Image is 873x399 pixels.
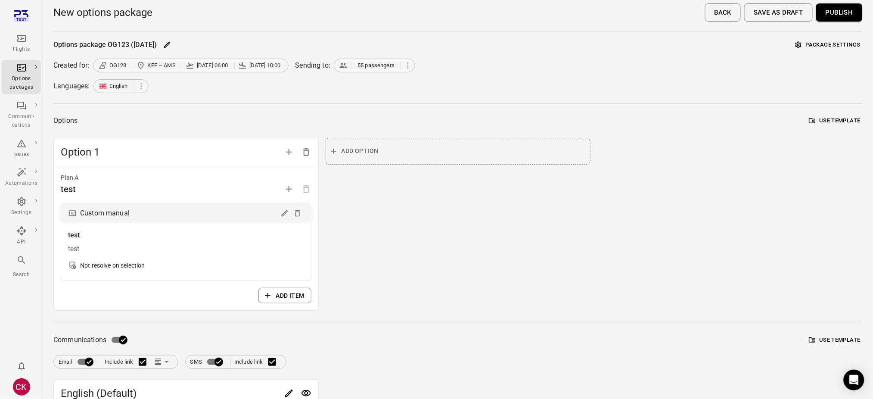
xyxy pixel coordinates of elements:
[53,334,106,346] span: Communications
[9,375,34,399] button: Christine Kaducova
[5,209,37,217] div: Settings
[2,194,41,220] a: Settings
[80,261,145,270] div: Not resolve on selection
[148,61,176,70] span: KEF – AMS
[80,207,130,219] div: Custom manual
[807,114,863,128] button: Use template
[59,354,97,370] label: Email
[280,181,298,198] button: Add plan
[357,61,395,70] span: 55 passengers
[298,143,315,161] button: Delete option
[2,31,41,56] a: Flights
[93,79,149,93] div: English
[298,389,315,397] span: Preview
[61,182,76,196] div: test
[68,230,304,240] div: test
[5,45,37,54] div: Flights
[342,146,379,156] span: Add option
[249,61,281,70] span: [DATE] 10:00
[197,61,228,70] span: [DATE] 06:00
[2,98,41,132] a: Communi-cations
[280,147,298,156] span: Add option
[5,112,37,130] div: Communi-cations
[295,60,331,71] div: Sending to:
[53,6,152,19] h1: New options package
[110,82,128,90] span: English
[5,150,37,159] div: Issues
[68,244,304,254] div: test
[5,238,37,246] div: API
[326,138,591,165] button: Add option
[5,271,37,279] div: Search
[109,61,127,70] span: OG123
[807,334,863,347] button: Use template
[298,147,315,156] span: Delete option
[258,288,311,304] button: Add item
[190,354,227,370] label: SMS
[13,358,30,375] button: Notifications
[844,370,864,390] div: Open Intercom Messenger
[298,185,315,193] span: Options need to have at least one plan
[53,60,90,71] div: Created for:
[2,223,41,249] a: API
[744,3,813,22] button: Save as draft
[816,3,863,22] button: Publish
[2,136,41,162] a: Issues
[280,143,298,161] button: Add option
[161,38,174,51] button: Edit
[334,59,415,72] div: 55 passengers
[705,3,741,22] button: Back
[53,40,157,50] div: Options package OG123 ([DATE])
[2,60,41,94] a: Options packages
[2,165,41,190] a: Automations
[280,185,298,193] span: Add plan
[53,81,90,91] div: Languages:
[61,173,311,183] div: Plan A
[2,252,41,281] button: Search
[278,207,291,220] button: Edit
[152,355,173,368] button: Link position in email
[5,179,37,188] div: Automations
[793,38,863,52] button: Package settings
[291,207,304,220] button: Delete
[280,389,298,397] span: Edit
[53,115,78,127] div: Options
[105,353,152,371] label: Include link
[61,145,280,159] span: Option 1
[13,378,30,396] div: CK
[5,75,37,92] div: Options packages
[234,353,281,371] label: Include link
